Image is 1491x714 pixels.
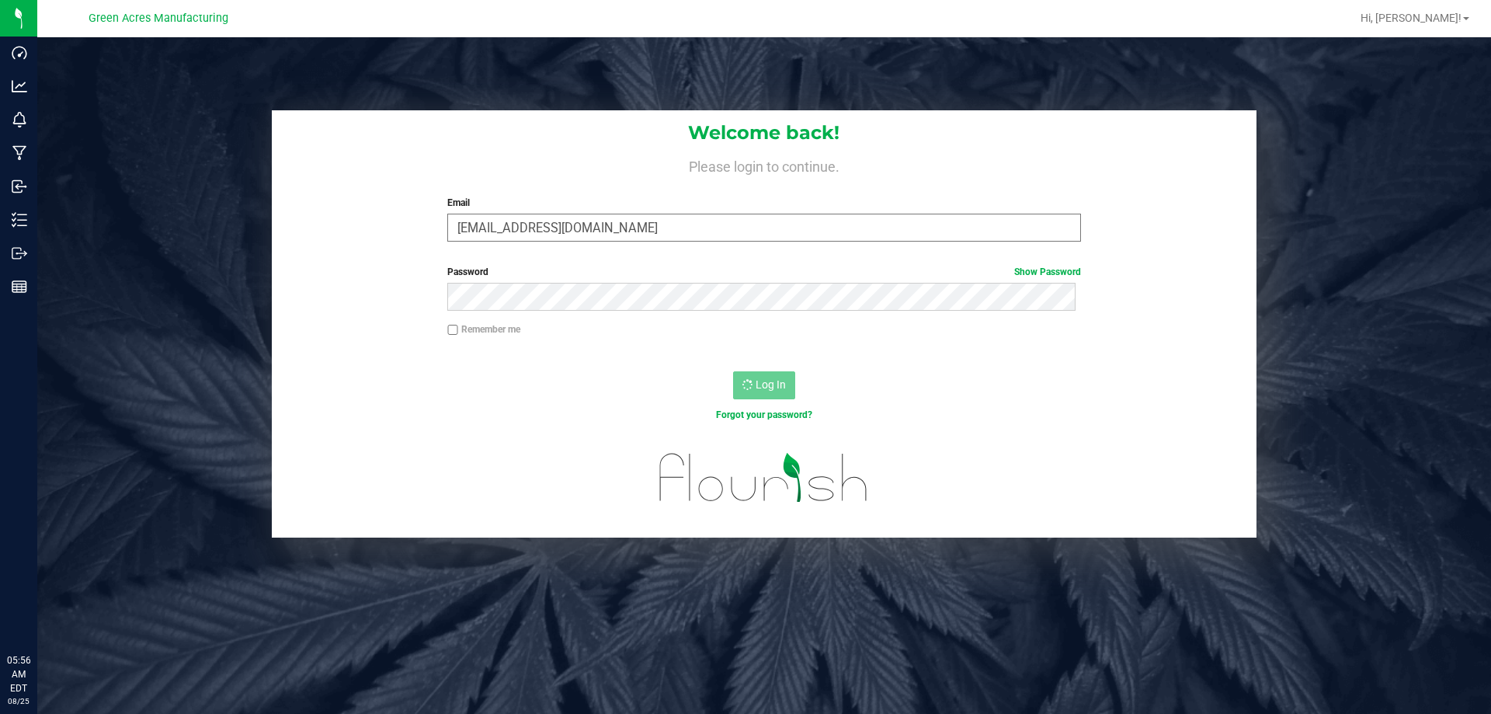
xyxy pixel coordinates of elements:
[447,325,458,336] input: Remember me
[12,112,27,127] inline-svg: Monitoring
[12,246,27,261] inline-svg: Outbound
[447,322,520,336] label: Remember me
[272,155,1256,174] h4: Please login to continue.
[12,145,27,161] inline-svg: Manufacturing
[12,212,27,228] inline-svg: Inventory
[1361,12,1461,24] span: Hi, [PERSON_NAME]!
[716,409,812,420] a: Forgot your password?
[272,123,1256,143] h1: Welcome back!
[733,371,795,399] button: Log In
[756,378,786,391] span: Log In
[641,438,887,517] img: flourish_logo.svg
[447,266,488,277] span: Password
[89,12,228,25] span: Green Acres Manufacturing
[7,695,30,707] p: 08/25
[12,179,27,194] inline-svg: Inbound
[1014,266,1081,277] a: Show Password
[12,45,27,61] inline-svg: Dashboard
[447,196,1080,210] label: Email
[7,653,30,695] p: 05:56 AM EDT
[12,279,27,294] inline-svg: Reports
[12,78,27,94] inline-svg: Analytics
